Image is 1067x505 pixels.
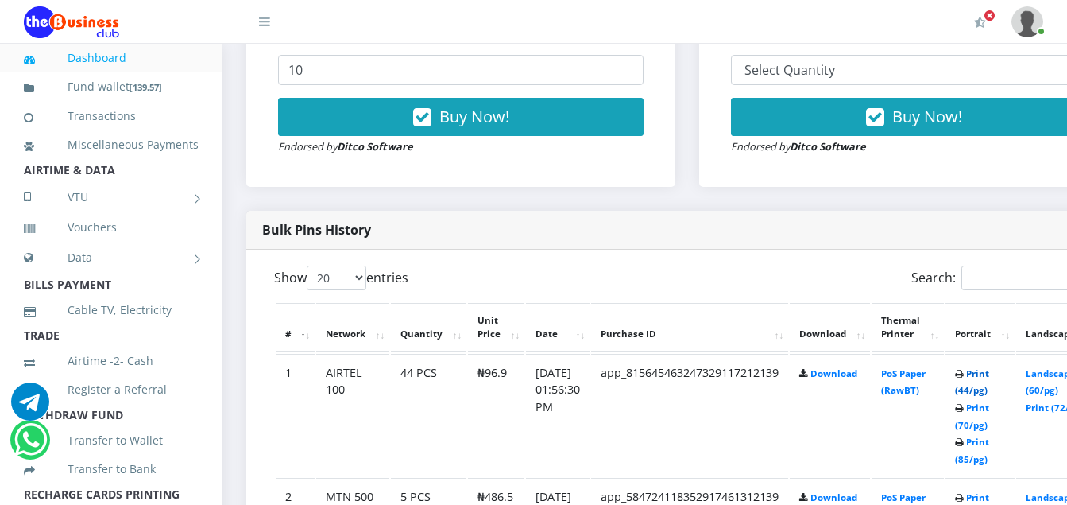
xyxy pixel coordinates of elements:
[731,139,866,153] small: Endorsed by
[14,433,47,459] a: Chat for support
[974,16,986,29] i: Activate Your Membership
[24,40,199,76] a: Dashboard
[316,303,389,352] th: Network: activate to sort column ascending
[11,394,49,421] a: Chat for support
[24,6,119,38] img: Logo
[274,266,408,290] label: Show entries
[24,292,199,328] a: Cable TV, Electricity
[130,81,162,93] small: [ ]
[1011,6,1043,37] img: User
[984,10,995,21] span: Activate Your Membership
[276,354,315,477] td: 1
[526,354,590,477] td: [DATE] 01:56:30 PM
[24,422,199,459] a: Transfer to Wallet
[262,221,371,239] strong: Bulk Pins History
[24,126,199,163] a: Miscellaneous Payments
[391,303,466,352] th: Quantity: activate to sort column ascending
[278,98,644,136] button: Buy Now!
[24,343,199,379] a: Airtime -2- Cash
[133,81,159,93] b: 139.57
[881,367,926,397] a: PoS Paper (RawBT)
[278,55,644,85] input: Enter Quantity
[24,68,199,106] a: Fund wallet[139.57]
[24,177,199,217] a: VTU
[276,303,315,352] th: #: activate to sort column descending
[278,139,413,153] small: Endorsed by
[955,436,989,465] a: Print (85/pg)
[24,371,199,408] a: Register a Referral
[810,491,857,503] a: Download
[439,106,509,127] span: Buy Now!
[790,139,866,153] strong: Ditco Software
[391,354,466,477] td: 44 PCS
[24,98,199,134] a: Transactions
[468,354,524,477] td: ₦96.9
[591,303,788,352] th: Purchase ID: activate to sort column ascending
[24,209,199,246] a: Vouchers
[955,367,989,397] a: Print (44/pg)
[945,303,1015,352] th: Portrait: activate to sort column ascending
[810,367,857,379] a: Download
[955,402,989,431] a: Print (70/pg)
[591,354,788,477] td: app_815645463247329117212139
[872,303,944,352] th: Thermal Printer: activate to sort column ascending
[337,139,413,153] strong: Ditco Software
[468,303,524,352] th: Unit Price: activate to sort column ascending
[24,238,199,278] a: Data
[307,266,366,290] select: Showentries
[892,106,962,127] span: Buy Now!
[790,303,870,352] th: Download: activate to sort column ascending
[24,451,199,488] a: Transfer to Bank
[316,354,389,477] td: AIRTEL 100
[526,303,590,352] th: Date: activate to sort column ascending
